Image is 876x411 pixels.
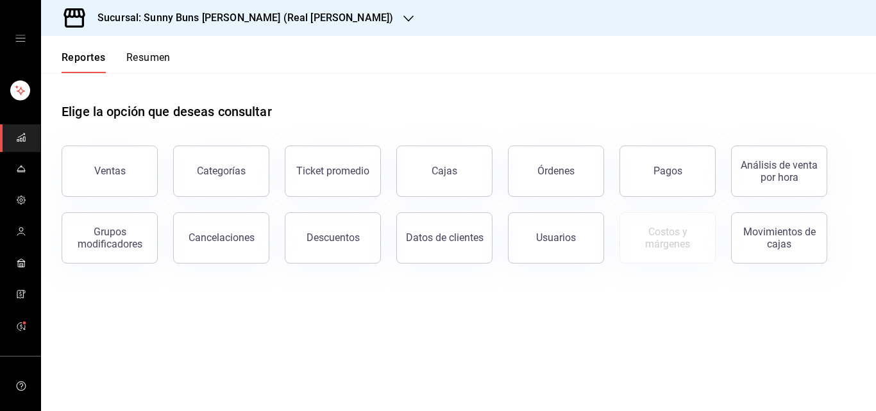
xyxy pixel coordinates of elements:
div: Análisis de venta por hora [739,159,819,183]
div: Cajas [432,164,458,179]
div: Grupos modificadores [70,226,149,250]
div: Ticket promedio [296,165,369,177]
div: Cancelaciones [189,231,255,244]
button: Reportes [62,51,106,73]
button: Usuarios [508,212,604,264]
div: Ventas [94,165,126,177]
div: Descuentos [307,231,360,244]
button: Resumen [126,51,171,73]
button: Ticket promedio [285,146,381,197]
a: Cajas [396,146,493,197]
div: Usuarios [536,231,576,244]
div: Órdenes [537,165,575,177]
button: Movimientos de cajas [731,212,827,264]
button: Categorías [173,146,269,197]
button: Órdenes [508,146,604,197]
div: navigation tabs [62,51,171,73]
div: Categorías [197,165,246,177]
button: Pagos [619,146,716,197]
button: Contrata inventarios para ver este reporte [619,212,716,264]
div: Datos de clientes [406,231,484,244]
div: Costos y márgenes [628,226,707,250]
button: Grupos modificadores [62,212,158,264]
div: Movimientos de cajas [739,226,819,250]
button: Datos de clientes [396,212,493,264]
button: Análisis de venta por hora [731,146,827,197]
button: open drawer [15,33,26,44]
div: Pagos [653,165,682,177]
button: Descuentos [285,212,381,264]
h1: Elige la opción que deseas consultar [62,102,272,121]
h3: Sucursal: Sunny Buns [PERSON_NAME] (Real [PERSON_NAME]) [87,10,393,26]
button: Ventas [62,146,158,197]
button: Cancelaciones [173,212,269,264]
